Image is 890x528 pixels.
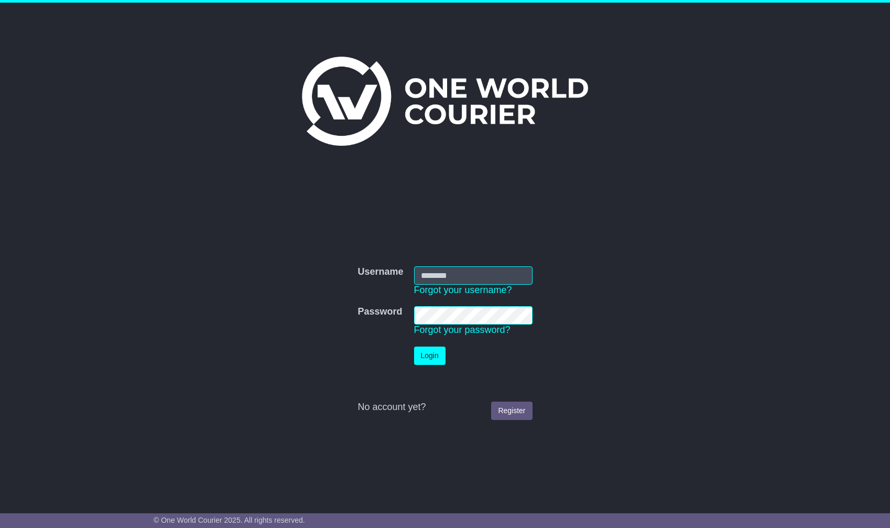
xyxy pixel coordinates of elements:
[154,516,305,524] span: © One World Courier 2025. All rights reserved.
[414,347,446,365] button: Login
[414,285,512,295] a: Forgot your username?
[491,402,532,420] a: Register
[302,57,588,146] img: One World
[357,266,403,278] label: Username
[357,402,532,413] div: No account yet?
[414,325,511,335] a: Forgot your password?
[357,306,402,318] label: Password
